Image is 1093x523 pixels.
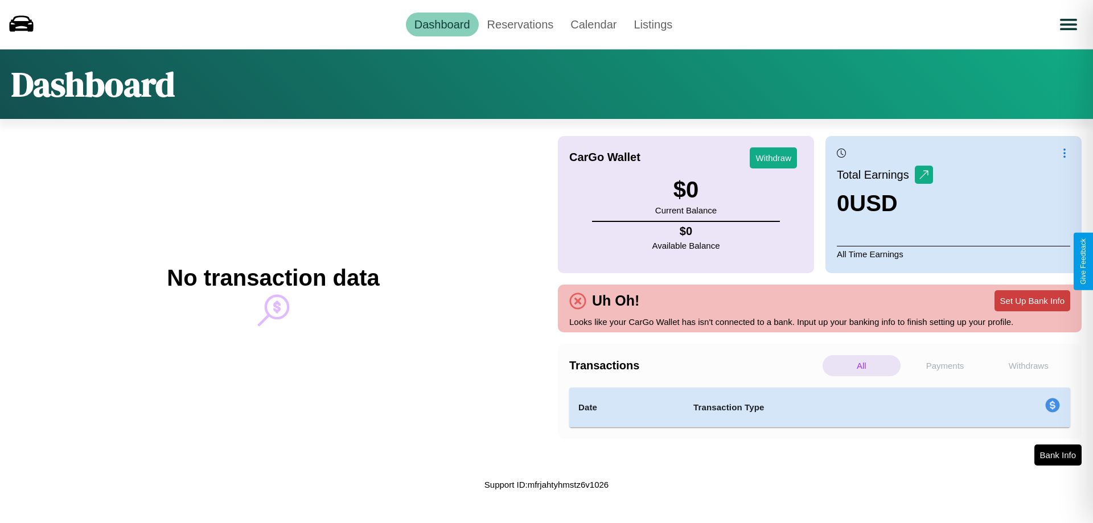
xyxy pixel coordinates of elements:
h3: 0 USD [837,191,933,216]
button: Withdraw [750,147,797,168]
button: Set Up Bank Info [995,290,1070,311]
h4: Transactions [569,359,820,372]
h1: Dashboard [11,61,175,108]
p: Withdraws [989,355,1067,376]
a: Reservations [479,13,562,36]
p: Support ID: mfrjahtyhmstz6v1026 [484,477,609,492]
h4: Transaction Type [693,401,952,414]
p: Total Earnings [837,164,915,185]
h4: CarGo Wallet [569,151,640,164]
div: Give Feedback [1079,238,1087,285]
button: Open menu [1053,9,1084,40]
a: Listings [625,13,681,36]
p: Available Balance [652,238,720,253]
p: Looks like your CarGo Wallet has isn't connected to a bank. Input up your banking info to finish ... [569,314,1070,330]
h2: No transaction data [167,265,379,291]
h4: Uh Oh! [586,293,645,309]
a: Calendar [562,13,625,36]
p: Payments [906,355,984,376]
button: Bank Info [1034,444,1082,466]
p: All Time Earnings [837,246,1070,262]
p: Current Balance [655,203,717,218]
p: All [823,355,901,376]
h4: Date [578,401,675,414]
a: Dashboard [406,13,479,36]
h4: $ 0 [652,225,720,238]
table: simple table [569,388,1070,427]
h3: $ 0 [655,177,717,203]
